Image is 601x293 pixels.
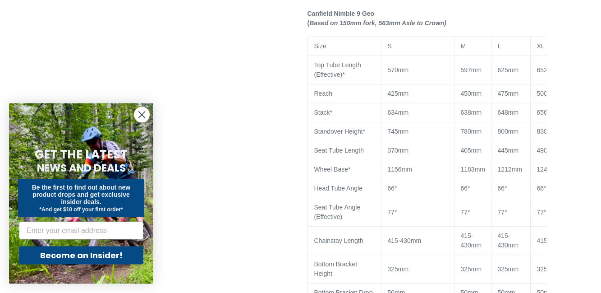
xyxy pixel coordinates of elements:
[537,66,558,74] span: 652mm
[498,232,519,249] span: 415-430mm
[314,128,366,135] span: Standover Height*
[314,61,361,78] span: Top Tube Length (Effective)*
[309,19,446,27] i: Based on 150mm fork, 563mm Axle to Crown)
[314,237,363,244] span: Chainstay Length
[461,265,482,273] span: 325mm
[381,37,454,56] td: S
[314,204,361,220] span: Seat Tube Angle (Effective)
[37,161,126,175] span: NEWS AND DEALS
[35,146,128,163] span: GET THE LATEST
[314,109,332,116] span: Stack*
[498,66,519,74] span: 625mm
[498,209,507,216] span: 77°
[314,147,364,154] span: Seat Tube Length
[314,90,332,97] span: Reach
[498,109,519,116] span: 648mm
[314,185,362,192] span: Head Tube Angle
[388,237,422,244] span: 415-430mm
[537,90,558,97] span: 500mm
[19,222,143,240] input: Enter your email address
[461,166,485,173] span: 1183mm
[307,10,375,27] b: Canfield Nimble 9 Geo (
[314,166,351,173] span: Wheel Base*
[388,147,409,154] span: 370mm
[530,37,589,56] td: XL
[537,147,558,154] span: 490mm
[537,209,546,216] span: 77°
[461,66,482,74] span: 597mm
[307,37,381,56] td: Size
[461,147,482,154] span: 405mm
[461,232,482,249] span: 415-430mm
[498,166,522,173] span: 1212mm
[537,265,558,273] span: 325mm
[461,90,482,97] span: 450mm
[537,109,558,116] span: 656mm
[388,166,412,173] span: 1156mm
[461,185,470,192] span: 66°
[491,37,530,56] td: L
[498,128,519,135] span: 800mm
[537,185,546,192] span: 66°
[461,209,470,216] span: 77°
[388,66,409,74] span: 570mm
[307,255,381,284] td: Bottom Bracket Height
[537,128,558,135] span: 830mm
[388,185,397,192] span: 66°
[461,109,482,116] span: 638mm
[388,109,409,116] span: 634mm
[39,206,123,213] span: *And get $10 off your first order*
[388,265,409,273] span: 325mm
[498,265,519,273] span: 325mm
[134,107,150,123] button: Close dialog
[537,237,571,244] span: 415-430mm
[498,185,507,192] span: 66°
[32,184,131,205] span: Be the first to find out about new product drops and get exclusive insider deals.
[498,90,519,97] span: 475mm
[19,246,143,265] button: Become an Insider!
[388,209,397,216] span: 77°
[388,90,409,97] span: 425mm
[461,128,482,135] span: 780mm
[537,166,561,173] span: 1241mm
[388,128,409,135] span: 745mm
[498,147,519,154] span: 445mm
[454,37,491,56] td: M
